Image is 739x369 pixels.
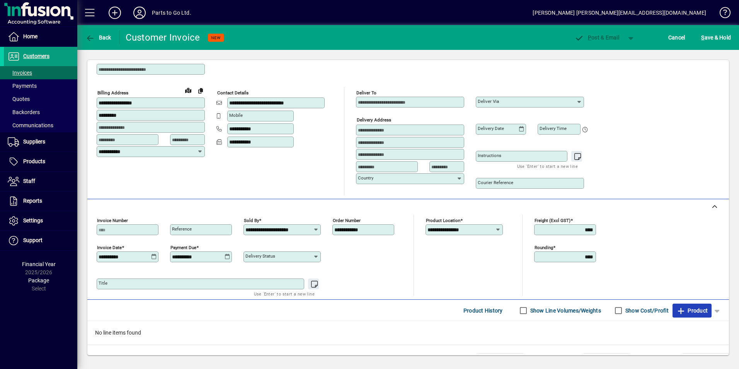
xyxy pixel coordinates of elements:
a: Reports [4,191,77,211]
a: Staff [4,172,77,191]
mat-label: Mobile [229,113,243,118]
button: Copy to Delivery address [194,84,207,97]
a: Suppliers [4,132,77,152]
span: Home [23,33,37,39]
mat-label: Invoice number [97,218,128,223]
span: Reports [23,198,42,204]
button: Save & Hold [699,31,733,44]
span: NEW [211,35,221,40]
mat-label: Reference [172,226,192,232]
a: Home [4,27,77,46]
span: Settings [23,217,43,224]
span: Products [23,158,45,164]
mat-label: Freight (excl GST) [535,218,570,223]
span: S [701,34,704,41]
a: Quotes [4,92,77,106]
mat-hint: Use 'Enter' to start a new line [517,162,578,171]
app-page-header-button: Back [77,31,120,44]
span: Backorders [8,109,40,115]
div: Parts to Go Ltd. [152,7,191,19]
button: Post & Email [570,31,623,44]
div: No line items found [87,321,729,345]
button: Back [83,31,113,44]
mat-label: Delivery date [478,126,504,131]
mat-label: Product location [426,218,460,223]
button: Profile [127,6,152,20]
mat-label: Deliver via [478,99,499,104]
a: Settings [4,211,77,231]
a: Knowledge Base [714,2,729,27]
mat-label: Payment due [170,245,196,250]
div: [PERSON_NAME] [PERSON_NAME][EMAIL_ADDRESS][DOMAIN_NAME] [533,7,706,19]
a: Backorders [4,106,77,119]
span: ost & Email [574,34,619,41]
a: Products [4,152,77,171]
span: ave & Hold [701,31,731,44]
td: 0.00 [584,354,630,363]
td: 0.0000 M³ [477,354,523,363]
td: Freight (excl GST) [530,354,584,363]
span: Quotes [8,96,30,102]
mat-label: Instructions [478,153,501,158]
a: Payments [4,79,77,92]
span: Customers [23,53,49,59]
button: Product [673,304,712,318]
mat-label: Invoice date [97,245,122,250]
span: Suppliers [23,138,45,145]
mat-label: Delivery status [245,253,275,259]
span: Cancel [668,31,685,44]
mat-label: Deliver To [356,90,376,96]
a: Support [4,231,77,250]
mat-label: Title [99,280,107,286]
span: Back [85,34,111,41]
mat-hint: Use 'Enter' to start a new line [254,289,315,298]
mat-label: Order number [333,218,361,223]
mat-label: Country [358,175,373,181]
button: Cancel [666,31,687,44]
span: Product History [463,304,503,317]
mat-label: Courier Reference [478,180,513,185]
span: Communications [8,122,53,128]
span: Invoices [8,70,32,76]
span: Staff [23,178,35,184]
button: Product History [460,304,506,318]
td: GST exclusive [636,354,683,363]
mat-label: Rounding [535,245,553,250]
span: Financial Year [22,261,56,267]
span: Support [23,237,43,243]
span: Package [28,277,49,284]
span: P [588,34,591,41]
mat-label: Sold by [244,218,259,223]
td: Total Volume [431,354,477,363]
mat-label: Delivery time [540,126,567,131]
label: Show Cost/Profit [624,307,669,314]
a: View on map [182,84,194,96]
button: Add [102,6,127,20]
label: Show Line Volumes/Weights [529,307,601,314]
span: Product [676,304,708,317]
a: Invoices [4,66,77,79]
a: Communications [4,119,77,132]
div: Customer Invoice [126,31,200,44]
span: Payments [8,83,37,89]
td: 0.00 [683,354,729,363]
